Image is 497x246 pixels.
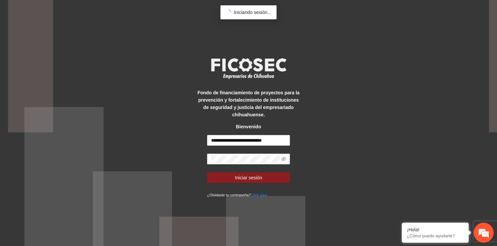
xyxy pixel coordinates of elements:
[251,193,267,197] a: Click aqui
[39,83,92,150] span: Estamos en línea.
[407,227,464,232] div: ¡Hola!
[407,233,464,238] p: ¿Cómo puedo ayudarte?
[235,174,262,181] span: Iniciar sesión
[35,34,112,43] div: Chatee con nosotros ahora
[226,10,231,15] span: loading
[3,170,127,193] textarea: Escriba su mensaje y pulse “Intro”
[207,172,290,183] button: Iniciar sesión
[234,10,271,15] span: Iniciando sesión...
[207,193,267,197] small: ¿Olvidaste tu contraseña?
[197,90,300,117] strong: Fondo de financiamiento de proyectos para la prevención y fortalecimiento de instituciones de seg...
[110,3,126,19] div: Minimizar ventana de chat en vivo
[207,56,290,81] img: logo
[281,157,286,161] span: eye-invisible
[236,124,261,129] strong: Bienvenido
